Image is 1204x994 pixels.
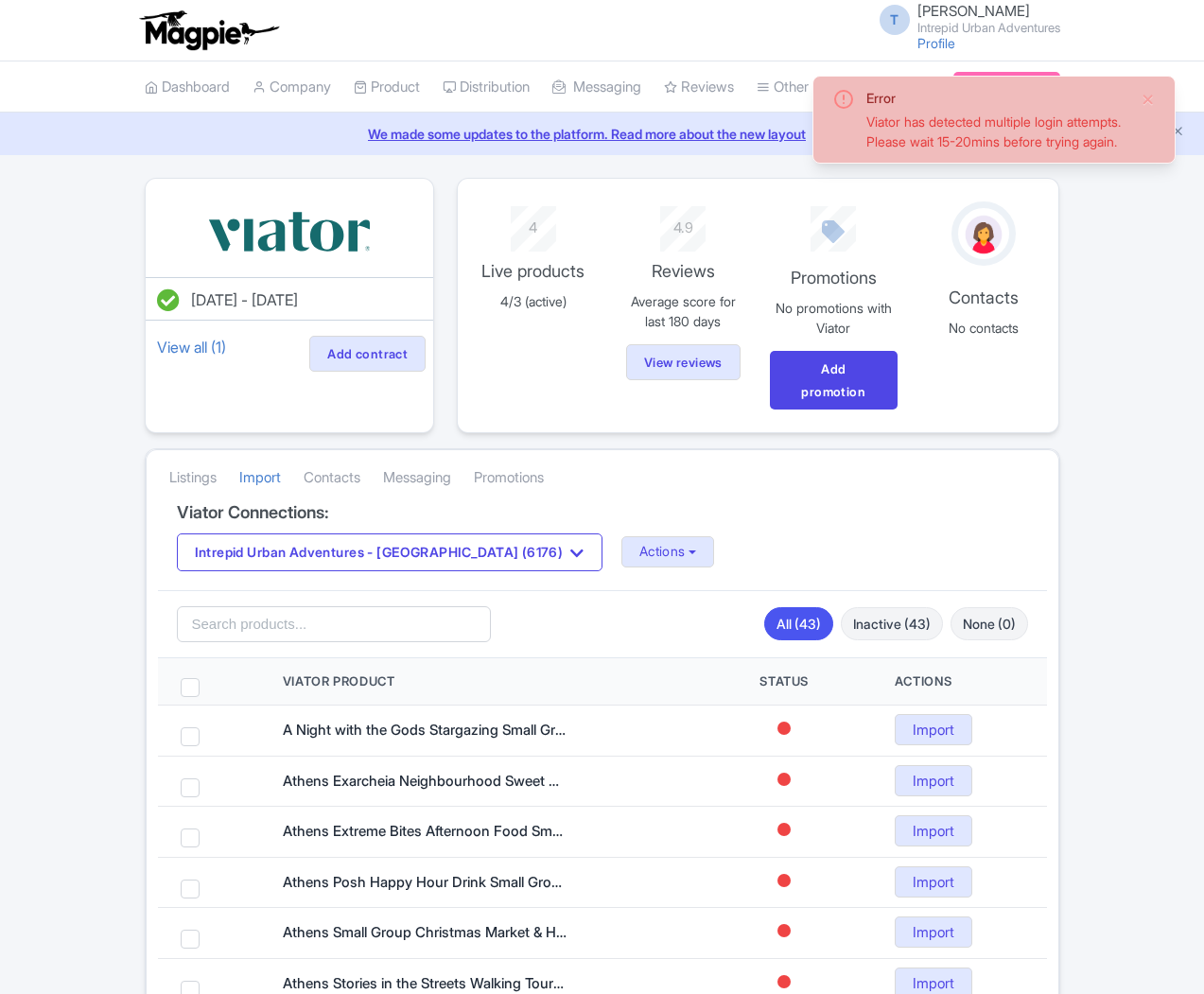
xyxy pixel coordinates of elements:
[135,9,282,51] img: logo-ab69f6fb50320c5b225c76a69d11143b.png
[777,722,791,735] span: Inactive
[260,658,697,706] th: Viator Product
[920,285,1048,310] p: Contacts
[777,874,791,887] span: Inactive
[868,4,1060,34] a: T [PERSON_NAME] Intrepid Urban Adventures
[880,5,910,35] span: T
[619,291,747,331] p: Average score for last 180 days
[304,452,360,504] a: Contacts
[469,258,597,284] p: Live products
[917,2,1030,20] span: [PERSON_NAME]
[757,61,809,113] a: Other
[920,318,1048,338] p: No contacts
[697,658,872,706] th: Status
[770,265,898,290] p: Promotions
[283,821,567,843] div: Athens Extreme Bites Afternoon Food Small Group Tour
[917,22,1060,34] small: Intrepid Urban Adventures
[619,206,747,239] div: 4.9
[253,61,331,113] a: Company
[962,212,1005,257] img: avatar_key_member-9c1dde93af8b07d7383eb8b5fb890c87.png
[283,771,567,793] div: Athens Exarcheia Neighbourhood Sweet Sins and Anarchy Afternoon Food Tour
[1171,122,1185,144] button: Close announcement
[204,201,375,262] img: vbqrramwp3xkpi4ekcjz.svg
[1141,88,1156,111] button: Close
[777,773,791,786] span: Inactive
[626,344,741,380] a: View reviews
[283,922,567,944] div: Athens Small Group Christmas Market & Holiday Traditions Tour
[872,658,1047,706] th: Actions
[177,533,602,571] button: Intrepid Urban Adventures - [GEOGRAPHIC_DATA] (6176)
[443,61,530,113] a: Distribution
[552,61,641,113] a: Messaging
[951,607,1028,640] a: None (0)
[354,61,420,113] a: Product
[770,298,898,338] p: No promotions with Viator
[953,72,1059,100] a: Subscription
[777,823,791,836] span: Inactive
[621,536,715,567] button: Actions
[619,258,747,284] p: Reviews
[283,872,567,894] div: Athens Posh Happy Hour Drink Small Group Tour
[153,334,230,360] a: View all (1)
[474,452,544,504] a: Promotions
[764,607,833,640] a: All (43)
[145,61,230,113] a: Dashboard
[469,206,597,239] div: 4
[917,35,955,51] a: Profile
[777,924,791,937] span: Inactive
[283,720,567,741] div: A Night with the Gods Stargazing Small Group Tour Including Dinner
[770,351,898,410] a: Add promotion
[177,606,492,642] input: Search products...
[469,291,597,311] p: 4/3 (active)
[866,88,1125,108] div: Error
[191,290,298,309] span: [DATE] - [DATE]
[169,452,217,504] a: Listings
[664,61,734,113] a: Reviews
[11,124,1193,144] a: We made some updates to the platform. Read more about the new layout
[777,975,791,988] span: Inactive
[239,452,281,504] a: Import
[866,112,1125,151] div: Viator has detected multiple login attempts. Please wait 15-20mins before trying again.
[177,503,1028,522] h4: Viator Connections:
[309,336,426,372] a: Add contract
[841,607,943,640] a: Inactive (43)
[383,452,451,504] a: Messaging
